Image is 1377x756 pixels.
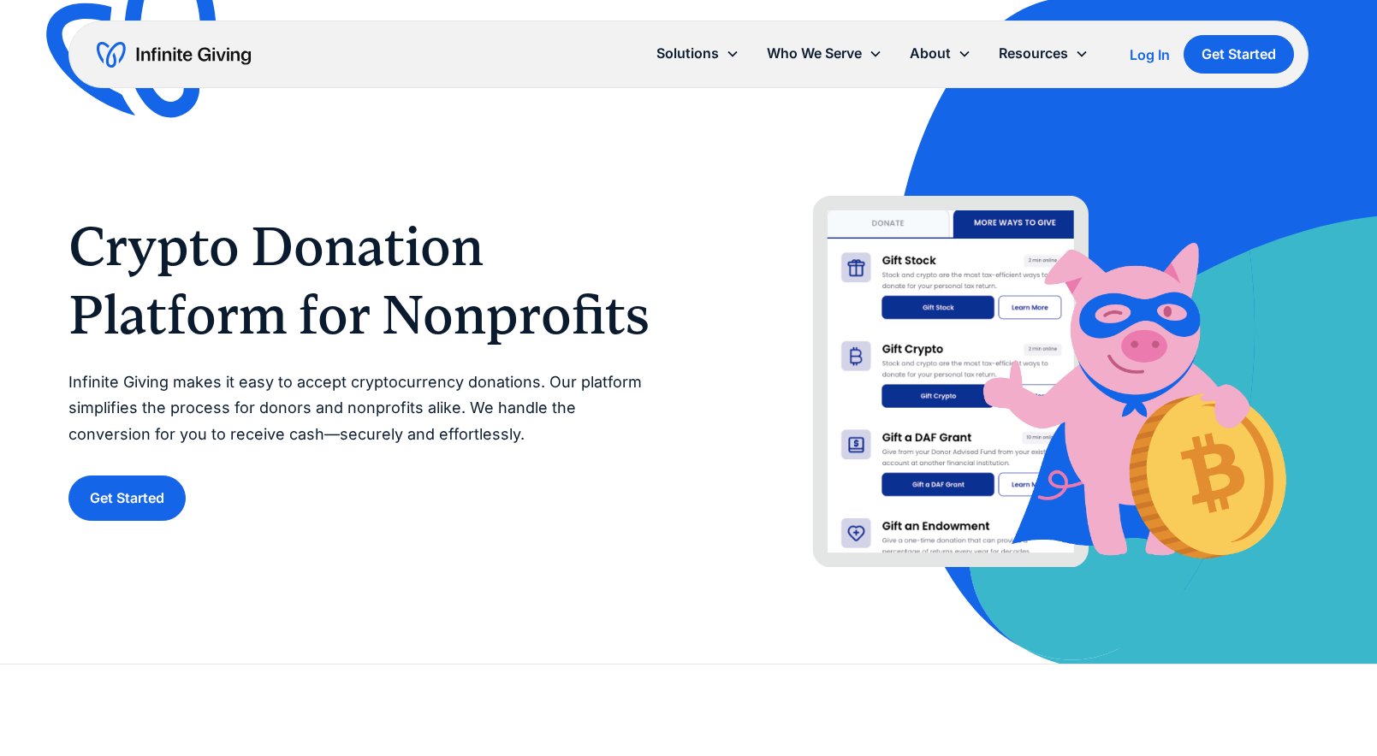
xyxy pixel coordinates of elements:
a: Log In [1130,44,1170,65]
div: Solutions [643,35,753,72]
div: Who We Serve [753,35,896,72]
div: About [910,42,951,65]
h1: Crypto Donation Platform for Nonprofits [68,212,654,349]
img: Accept bitcoin donations from supporters using Infinite Giving’s crypto donation platform. [723,164,1309,568]
div: Solutions [656,42,719,65]
p: Infinite Giving makes it easy to accept cryptocurrency donations. Our platform simplifies the pro... [68,369,654,448]
a: home [97,41,251,68]
div: Resources [985,35,1102,72]
div: Log In [1130,48,1170,62]
a: Get Started [68,475,186,521]
div: Resources [999,42,1068,65]
div: About [896,35,985,72]
div: Who We Serve [767,42,862,65]
a: Get Started [1184,35,1294,74]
